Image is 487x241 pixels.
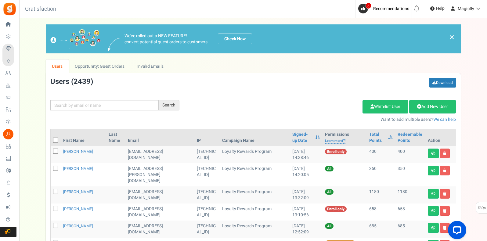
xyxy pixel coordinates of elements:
p: Want to add multiple users? [189,117,456,123]
td: 658 [367,203,395,221]
td: 685 [395,221,425,238]
span: 2439 [74,76,91,87]
a: × [449,34,455,41]
td: 350 [367,163,395,186]
h3: Gratisfaction [18,3,63,15]
td: Loyalty Rewards Program [220,203,290,221]
span: Enroll only [325,206,347,212]
img: Gratisfaction [3,2,16,16]
i: View details [431,209,435,213]
div: Search [159,100,179,110]
td: 1180 [395,186,425,203]
span: 6 [366,3,371,9]
td: 1180 [367,186,395,203]
a: 6 Recommendations [358,4,412,13]
h3: Users ( ) [50,78,93,86]
span: FAQs [478,202,486,214]
span: All [325,223,334,229]
th: Last Name [106,129,125,146]
td: Loyalty Rewards Program [220,221,290,238]
span: Recommendations [373,5,409,12]
img: images [108,38,120,51]
i: View details [431,192,435,196]
p: We've rolled out a NEW FEATURE! convert potential guest orders to customers. [124,33,209,45]
a: Total Points [369,131,385,144]
span: Magicfly [458,5,474,12]
td: 400 [395,146,425,163]
a: [PERSON_NAME] [63,149,93,154]
a: [PERSON_NAME] [63,166,93,171]
td: Loyalty Rewards Program [220,146,290,163]
td: 350 [395,163,425,186]
th: First Name [61,129,106,146]
i: View details [431,152,435,155]
span: Help [435,5,445,12]
td: [EMAIL_ADDRESS][DOMAIN_NAME] [125,146,194,163]
td: Loyalty Rewards Program [220,163,290,186]
td: 400 [367,146,395,163]
a: Signed-up Date [292,131,312,144]
a: Invalid Emails [131,59,170,73]
th: Campaign Name [220,129,290,146]
td: [EMAIL_ADDRESS][DOMAIN_NAME] [125,221,194,238]
td: [DATE] 13:10:56 [290,203,323,221]
th: Action [425,129,456,146]
span: All [325,189,334,195]
td: [TECHNICAL_ID] [194,203,220,221]
td: [DATE] 12:52:09 [290,221,323,238]
input: Search by email or name [50,100,159,110]
td: [TECHNICAL_ID] [194,186,220,203]
td: Loyalty Rewards Program [220,186,290,203]
i: View details [431,226,435,230]
a: Learn more [325,138,345,144]
i: View details [431,169,435,172]
th: IP [194,129,220,146]
i: Delete user [443,209,446,213]
a: Users [46,59,69,73]
th: Permissions [323,129,367,146]
td: 658 [395,203,425,221]
a: Download [429,78,456,88]
a: [PERSON_NAME] [63,223,93,229]
a: Redeemable Points [398,131,423,144]
a: Help [428,4,447,13]
td: [TECHNICAL_ID] [194,163,220,186]
a: Opportunity: Guest Orders [69,59,131,73]
td: [DATE] 13:32:09 [290,186,323,203]
img: images [50,29,101,49]
a: Add New User [409,100,456,113]
span: Enroll only [325,149,347,154]
i: Delete user [443,152,446,155]
th: Email [125,129,194,146]
a: [PERSON_NAME] [63,189,93,195]
i: Delete user [443,192,446,196]
td: [EMAIL_ADDRESS][DOMAIN_NAME] [125,203,194,221]
a: [PERSON_NAME] [63,206,93,212]
td: [DATE] 14:38:46 [290,146,323,163]
td: [TECHNICAL_ID] [194,221,220,238]
a: Check Now [218,34,252,44]
td: [EMAIL_ADDRESS][DOMAIN_NAME] [125,186,194,203]
span: All [325,166,334,171]
td: [TECHNICAL_ID] [194,146,220,163]
i: Delete user [443,169,446,172]
a: We can help [433,116,456,123]
td: 685 [367,221,395,238]
a: Whitelist User [363,100,408,113]
td: [DATE] 14:20:05 [290,163,323,186]
td: [EMAIL_ADDRESS][PERSON_NAME][DOMAIN_NAME] [125,163,194,186]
